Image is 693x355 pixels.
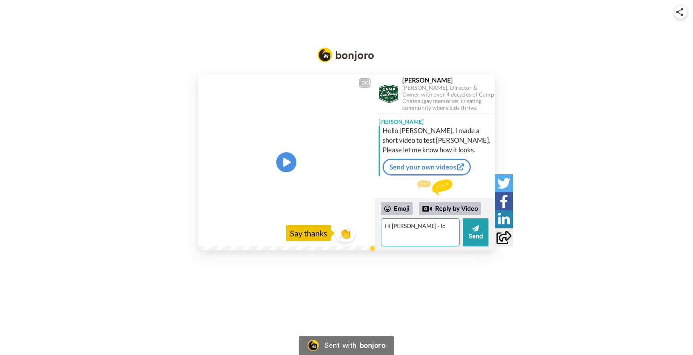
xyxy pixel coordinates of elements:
span: 0:06 [224,230,238,240]
img: Full screen [359,231,367,239]
img: ic_share.svg [676,8,683,16]
a: Send your own videos [383,159,471,175]
img: Bonjoro Logo [318,48,374,62]
div: Hello [PERSON_NAME], I made a short video to test [PERSON_NAME]. Please let me know how it looks. [383,126,493,155]
div: CC [360,79,370,87]
div: Emoji [381,202,413,215]
img: message.svg [417,180,452,196]
div: [PERSON_NAME] [375,114,495,126]
div: [PERSON_NAME] [402,76,494,84]
div: Reply by Video [422,204,432,214]
textarea: Hi [PERSON_NAME] - lo [381,218,460,246]
div: Say thanks [286,225,331,241]
div: Send [PERSON_NAME] a reply. [375,180,495,209]
div: Reply by Video [419,202,481,216]
span: / [219,230,222,240]
img: Profile Image [379,84,398,103]
button: 👏 [335,224,355,242]
div: [PERSON_NAME], Director & Owner with over 4 decades of Camp Chateaugay memories, creating communi... [402,85,494,111]
span: 0:06 [204,230,218,240]
span: 👏 [335,227,355,240]
button: Send [463,218,488,246]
